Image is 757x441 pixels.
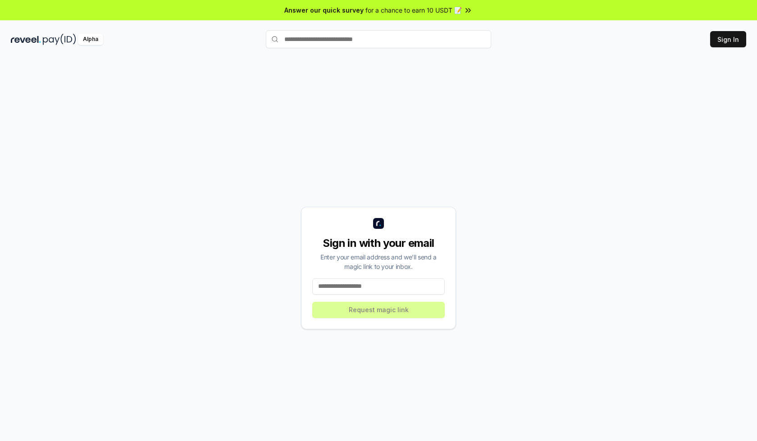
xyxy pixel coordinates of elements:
[365,5,462,15] span: for a chance to earn 10 USDT 📝
[43,34,76,45] img: pay_id
[312,252,445,271] div: Enter your email address and we’ll send a magic link to your inbox.
[710,31,746,47] button: Sign In
[373,218,384,229] img: logo_small
[78,34,103,45] div: Alpha
[284,5,364,15] span: Answer our quick survey
[312,236,445,250] div: Sign in with your email
[11,34,41,45] img: reveel_dark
